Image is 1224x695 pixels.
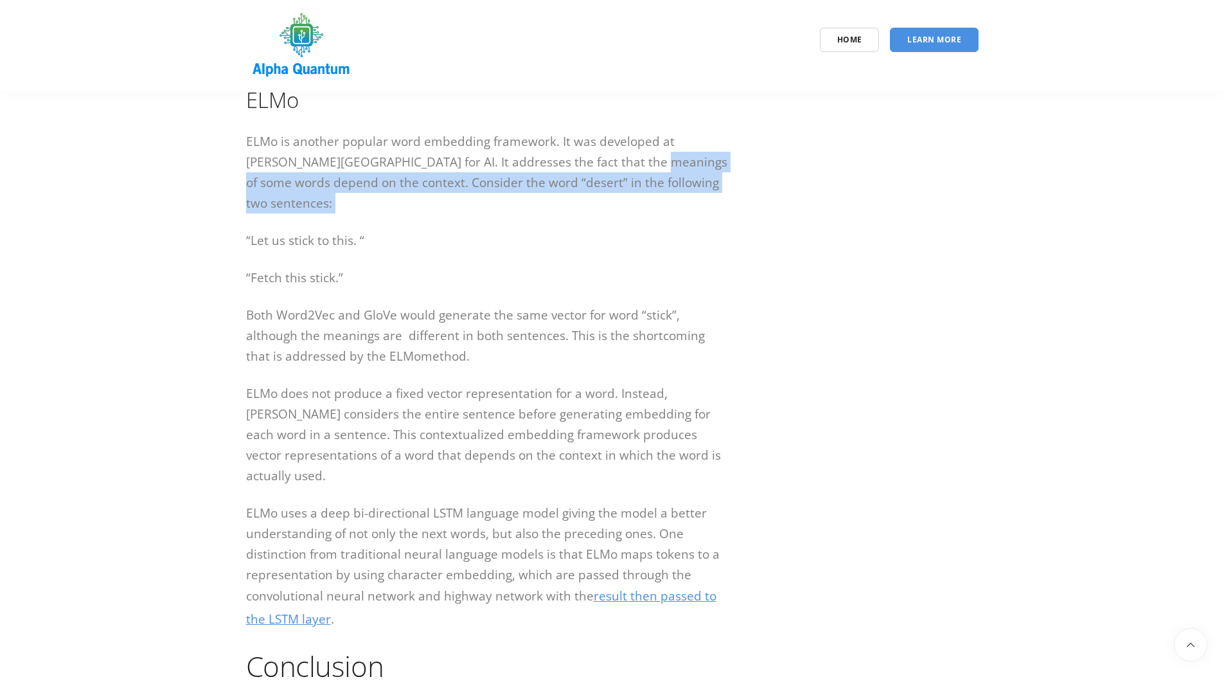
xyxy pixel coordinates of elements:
[246,230,728,251] p: “Let us stick to this. “
[246,588,716,627] a: result then passed to the LSTM layer
[246,383,728,486] p: ELMo does not produce a fixed vector representation for a word. Instead, [PERSON_NAME] considers ...
[907,34,961,45] span: Learn More
[820,28,880,52] a: Home
[246,267,728,288] p: “Fetch this stick.”
[837,34,862,45] span: Home
[890,28,979,52] a: Learn More
[246,305,728,366] p: Both Word2Vec and GloVe would generate the same vector for word “stick”, although the meanings ar...
[246,647,728,685] h1: Conclusion
[246,131,728,213] p: ELMo is another popular word embedding framework. It was developed at [PERSON_NAME][GEOGRAPHIC_DA...
[246,8,357,82] img: logo
[246,86,728,114] h2: ELMo
[246,503,728,631] p: ELMo uses a deep bi-directional LSTM language model giving the model a better understanding of no...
